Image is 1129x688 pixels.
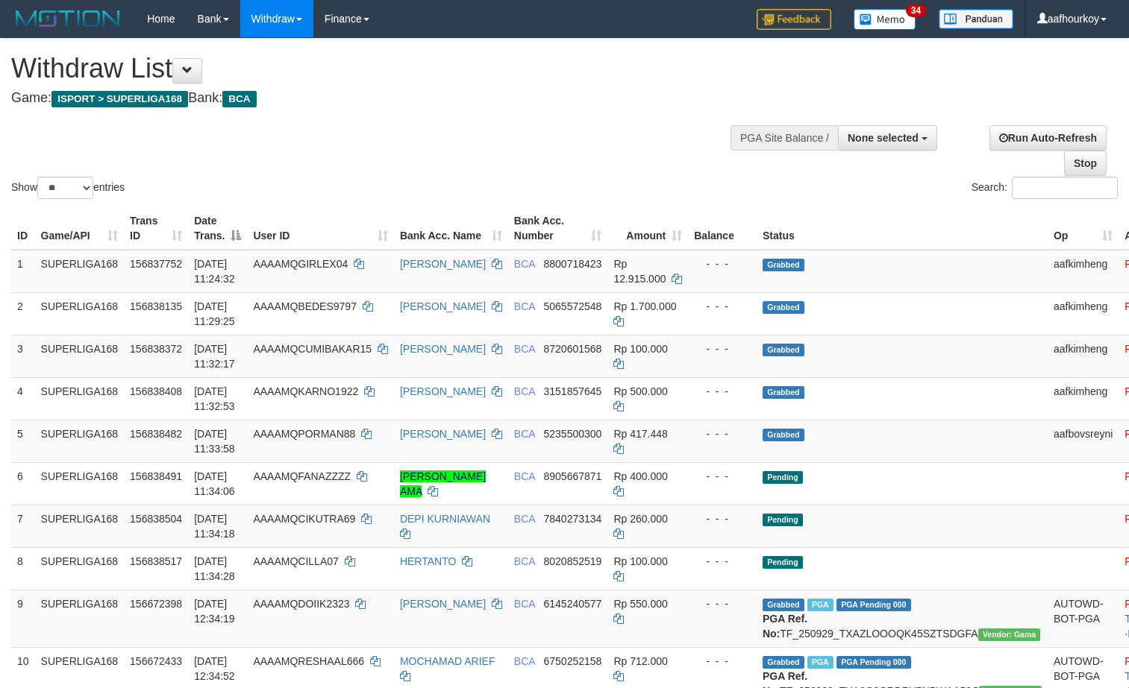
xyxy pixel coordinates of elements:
[194,385,235,412] span: [DATE] 11:32:53
[807,599,834,611] span: Marked by aafsoycanthlai
[1048,420,1119,462] td: aafbovsreyni
[694,469,751,484] div: - - -
[613,385,667,397] span: Rp 500.000
[694,654,751,669] div: - - -
[694,426,751,441] div: - - -
[253,343,372,355] span: AAAAMQCUMIBAKAR15
[1048,377,1119,420] td: aafkimheng
[11,462,35,505] td: 6
[763,599,804,611] span: Grabbed
[130,470,182,482] span: 156838491
[514,555,535,567] span: BCA
[253,470,351,482] span: AAAAMQFANAZZZZ
[130,513,182,525] span: 156838504
[508,207,608,250] th: Bank Acc. Number: activate to sort column ascending
[1048,250,1119,293] td: aafkimheng
[194,343,235,370] span: [DATE] 11:32:17
[400,598,486,610] a: [PERSON_NAME]
[35,335,125,377] td: SUPERLIGA168
[253,513,355,525] span: AAAAMQCIKUTRA69
[253,258,348,270] span: AAAAMQGIRLEX04
[194,470,235,497] span: [DATE] 11:34:06
[694,384,751,399] div: - - -
[613,598,667,610] span: Rp 550.000
[130,555,182,567] span: 156838517
[194,258,235,285] span: [DATE] 11:24:32
[194,555,235,582] span: [DATE] 11:34:28
[400,258,486,270] a: [PERSON_NAME]
[11,292,35,335] td: 2
[613,300,676,312] span: Rp 1.700.000
[253,655,364,667] span: AAAAMQRESHAAL666
[544,343,602,355] span: Copy 8720601568 to clipboard
[763,301,804,314] span: Grabbed
[763,613,807,640] b: PGA Ref. No:
[130,598,182,610] span: 156672398
[51,91,188,107] span: ISPORT > SUPERLIGA168
[124,207,188,250] th: Trans ID: activate to sort column ascending
[194,428,235,455] span: [DATE] 11:33:58
[514,598,535,610] span: BCA
[544,428,602,440] span: Copy 5235500300 to clipboard
[763,556,803,569] span: Pending
[400,555,456,567] a: HERTANTO
[763,471,803,484] span: Pending
[514,470,535,482] span: BCA
[253,428,355,440] span: AAAAMQPORMAN88
[253,598,349,610] span: AAAAMQDOIIK2323
[394,207,508,250] th: Bank Acc. Name: activate to sort column ascending
[613,343,667,355] span: Rp 100.000
[188,207,247,250] th: Date Trans.: activate to sort column descending
[514,513,535,525] span: BCA
[607,207,688,250] th: Amount: activate to sort column ascending
[989,125,1107,151] a: Run Auto-Refresh
[1012,177,1118,199] input: Search:
[247,207,394,250] th: User ID: activate to sort column ascending
[694,299,751,314] div: - - -
[613,513,667,525] span: Rp 260.000
[694,554,751,569] div: - - -
[11,547,35,590] td: 8
[763,429,804,441] span: Grabbed
[757,207,1048,250] th: Status
[694,596,751,611] div: - - -
[253,385,358,397] span: AAAAMQKARNO1922
[35,547,125,590] td: SUPERLIGA168
[11,177,125,199] label: Show entries
[130,385,182,397] span: 156838408
[613,555,667,567] span: Rp 100.000
[514,385,535,397] span: BCA
[763,386,804,399] span: Grabbed
[613,655,667,667] span: Rp 712.000
[514,300,535,312] span: BCA
[11,54,738,83] h1: Withdraw List
[35,420,125,462] td: SUPERLIGA168
[544,513,602,525] span: Copy 7840273134 to clipboard
[400,343,486,355] a: [PERSON_NAME]
[514,258,535,270] span: BCA
[544,555,602,567] span: Copy 8020852519 to clipboard
[544,470,602,482] span: Copy 8905667871 to clipboard
[253,300,357,312] span: AAAAMQBEDES9797
[400,385,486,397] a: [PERSON_NAME]
[130,258,182,270] span: 156837752
[11,335,35,377] td: 3
[688,207,757,250] th: Balance
[400,513,490,525] a: DEPI KURNIAWAN
[836,599,911,611] span: PGA Pending
[1048,207,1119,250] th: Op: activate to sort column ascending
[838,125,937,151] button: None selected
[222,91,256,107] span: BCA
[11,505,35,547] td: 7
[130,655,182,667] span: 156672433
[757,9,831,30] img: Feedback.jpg
[978,628,1041,641] span: Vendor URL: https://trx31.1velocity.biz
[253,555,338,567] span: AAAAMQCILLA07
[11,420,35,462] td: 5
[972,177,1118,199] label: Search:
[130,300,182,312] span: 156838135
[613,258,666,285] span: Rp 12.915.000
[11,590,35,647] td: 9
[194,300,235,327] span: [DATE] 11:29:25
[35,207,125,250] th: Game/API: activate to sort column ascending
